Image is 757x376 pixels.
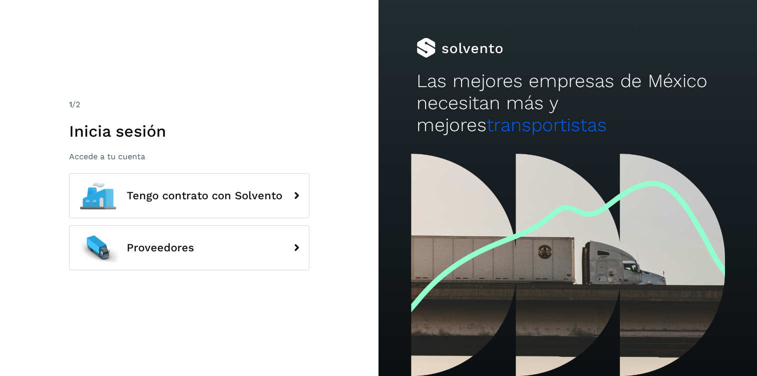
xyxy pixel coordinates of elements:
[69,173,309,218] button: Tengo contrato con Solvento
[69,100,72,109] span: 1
[69,122,309,141] h1: Inicia sesión
[69,99,309,111] div: /2
[127,190,282,202] span: Tengo contrato con Solvento
[417,70,719,137] h2: Las mejores empresas de México necesitan más y mejores
[487,114,607,136] span: transportistas
[127,242,194,254] span: Proveedores
[69,225,309,270] button: Proveedores
[69,152,309,161] p: Accede a tu cuenta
